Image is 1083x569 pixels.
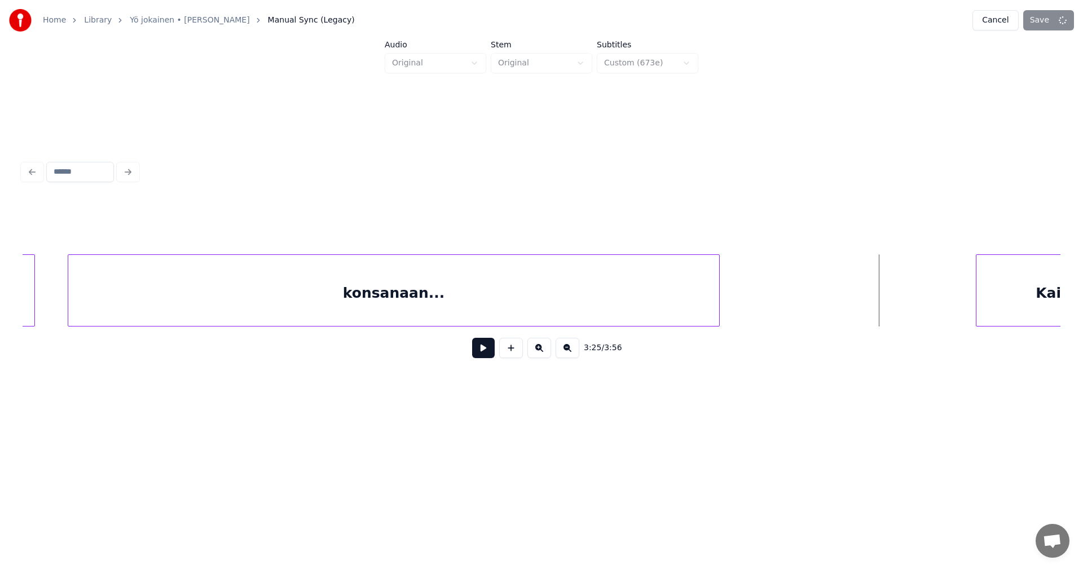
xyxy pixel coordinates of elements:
label: Stem [491,41,592,48]
span: Manual Sync (Legacy) [268,15,355,26]
a: Yö jokainen • [PERSON_NAME] [130,15,249,26]
a: Library [84,15,112,26]
div: Avoin keskustelu [1036,524,1069,558]
nav: breadcrumb [43,15,355,26]
a: Home [43,15,66,26]
span: 3:25 [584,342,601,354]
label: Audio [385,41,486,48]
img: youka [9,9,32,32]
div: / [584,342,611,354]
label: Subtitles [597,41,698,48]
button: Cancel [972,10,1018,30]
span: 3:56 [604,342,622,354]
